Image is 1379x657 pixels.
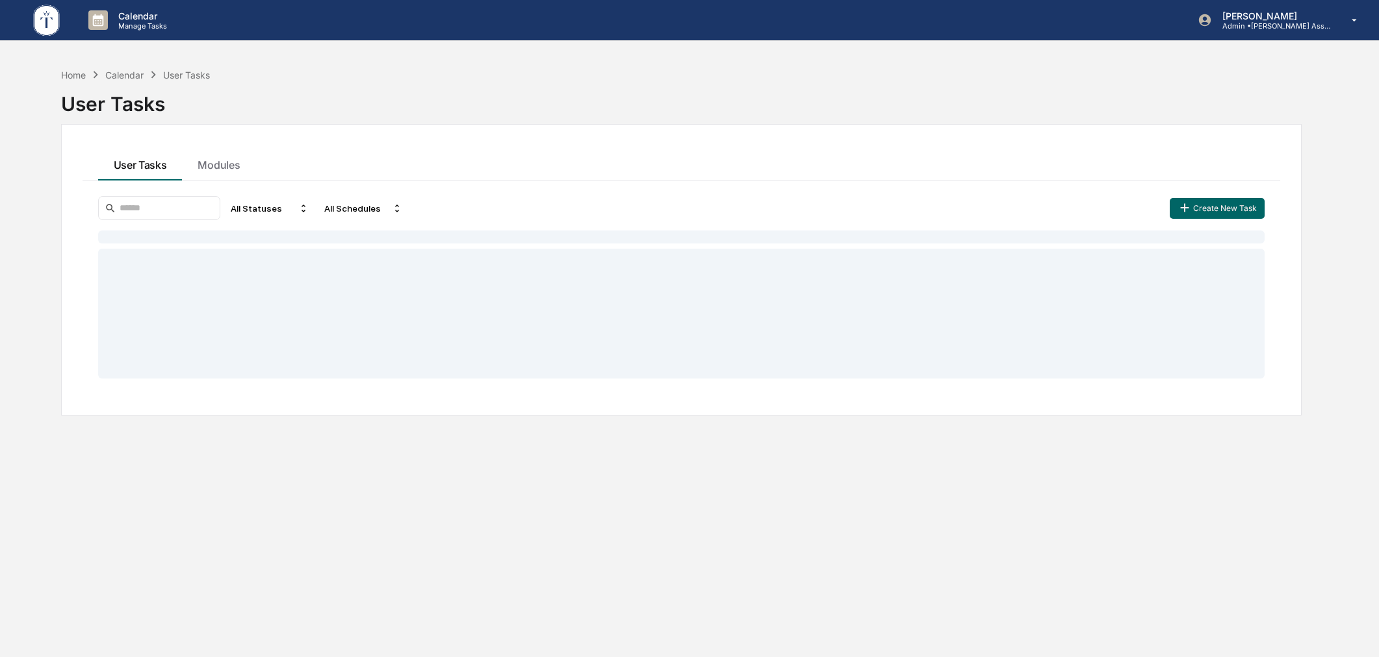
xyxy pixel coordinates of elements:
[1170,198,1265,219] button: Create New Task
[226,198,314,219] div: All Statuses
[1212,21,1333,31] p: Admin • [PERSON_NAME] Asset Management LLC
[108,10,174,21] p: Calendar
[61,82,1302,116] div: User Tasks
[163,69,210,81] div: User Tasks
[105,69,144,81] div: Calendar
[98,145,183,180] button: User Tasks
[31,3,62,38] img: logo
[108,21,174,31] p: Manage Tasks
[1212,10,1333,21] p: [PERSON_NAME]
[319,198,407,219] div: All Schedules
[61,69,86,81] div: Home
[182,145,255,180] button: Modules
